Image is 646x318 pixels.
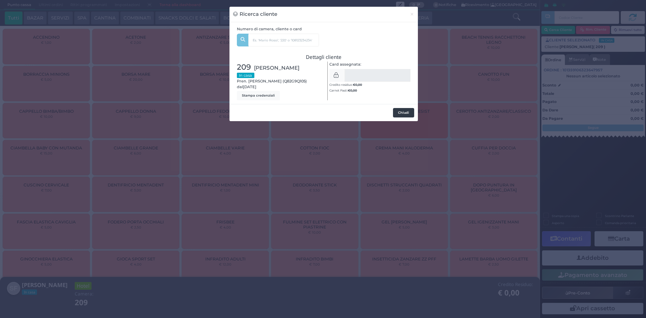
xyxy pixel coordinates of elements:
b: € [348,89,357,92]
span: 0,00 [350,88,357,93]
button: Chiudi [393,108,414,117]
span: 209 [237,62,251,73]
span: 0,00 [355,82,362,87]
h3: Ricerca cliente [233,10,277,18]
label: Numero di camera, cliente o card [237,26,302,32]
span: [PERSON_NAME] [254,64,299,72]
button: Stampa credenziali [237,91,280,100]
h3: Dettagli cliente [237,54,411,60]
div: Pren. [PERSON_NAME] (Q82G9Q105) dal [233,62,324,100]
input: Es. 'Mario Rossi', '220' o '108123234234' [248,34,319,46]
span: [DATE] [243,84,256,90]
label: Card assegnata: [329,62,361,67]
small: Carnet Pasti: [329,89,357,92]
small: In casa [237,73,254,78]
span: × [410,10,414,18]
b: € [353,83,362,86]
button: Chiudi [406,7,418,22]
small: Credito residuo: [329,83,362,86]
